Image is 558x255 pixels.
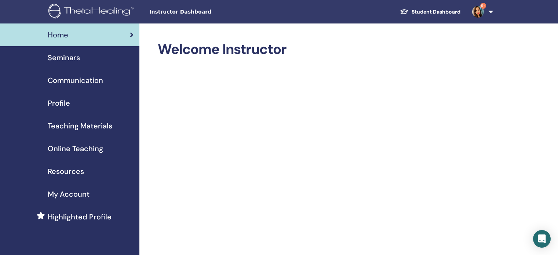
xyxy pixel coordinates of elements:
[400,8,409,15] img: graduation-cap-white.svg
[480,3,486,9] span: 9+
[149,8,259,16] span: Instructor Dashboard
[48,75,103,86] span: Communication
[472,6,484,18] img: default.jpg
[158,41,492,58] h2: Welcome Instructor
[48,4,136,20] img: logo.png
[394,5,466,19] a: Student Dashboard
[48,29,68,40] span: Home
[48,98,70,109] span: Profile
[48,143,103,154] span: Online Teaching
[533,230,551,248] div: Open Intercom Messenger
[48,189,90,200] span: My Account
[48,166,84,177] span: Resources
[48,120,112,131] span: Teaching Materials
[48,52,80,63] span: Seminars
[48,211,112,222] span: Highlighted Profile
